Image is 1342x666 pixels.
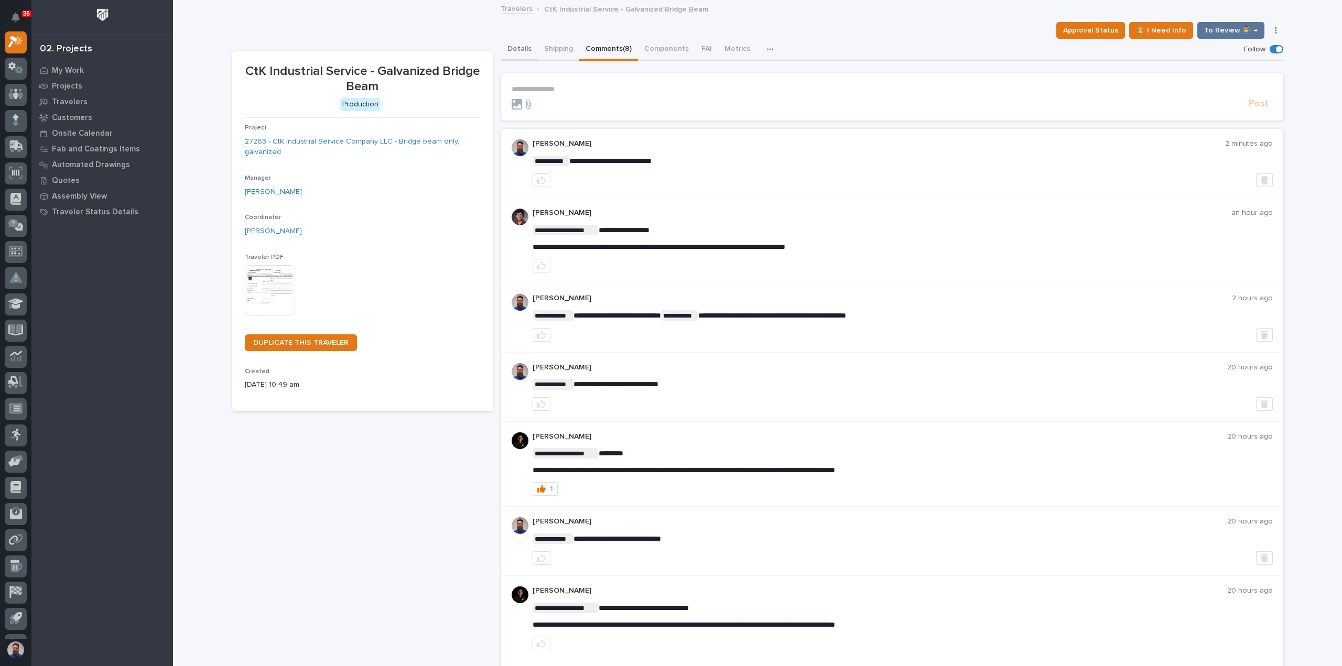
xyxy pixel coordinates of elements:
span: DUPLICATE THIS TRAVELER [253,339,349,346]
span: ⏳ I Need Info [1136,24,1186,37]
a: DUPLICATE THIS TRAVELER [245,334,357,351]
img: 6hTokn1ETDGPf9BPokIQ [512,517,528,534]
p: [PERSON_NAME] [533,432,1227,441]
p: CtK Industrial Service - Galvanized Bridge Beam [544,3,708,14]
button: To Review 👨‍🏭 → [1197,22,1264,39]
img: Workspace Logo [93,5,112,25]
p: Customers [52,113,92,123]
img: ROij9lOReuV7WqYxWfnW [512,209,528,225]
img: 1cuUYOxSRWZudHgABrOC [512,432,528,449]
button: Components [638,39,695,61]
a: Fab and Coatings Items [31,141,173,157]
p: Automated Drawings [52,160,130,170]
button: Metrics [718,39,756,61]
div: Notifications36 [13,13,27,29]
p: Assembly View [52,192,107,201]
div: 02. Projects [40,43,92,55]
a: [PERSON_NAME] [245,226,302,237]
a: My Work [31,62,173,78]
span: Project [245,125,267,131]
p: [PERSON_NAME] [533,586,1227,595]
button: Delete post [1256,551,1273,565]
a: Travelers [31,94,173,110]
a: Onsite Calendar [31,125,173,141]
button: like this post [533,328,550,342]
span: Coordinator [245,214,281,221]
button: like this post [533,259,550,272]
button: like this post [533,173,550,187]
p: [DATE] 10:49 am [245,379,480,390]
a: Customers [31,110,173,125]
button: Delete post [1256,173,1273,187]
p: [PERSON_NAME] [533,209,1231,217]
button: Notifications [5,6,27,28]
p: 36 [23,10,30,17]
a: Projects [31,78,173,94]
p: CtK Industrial Service - Galvanized Bridge Beam [245,64,480,94]
p: 20 hours ago [1227,517,1273,526]
p: Travelers [52,97,88,107]
button: Delete post [1256,328,1273,342]
a: Quotes [31,172,173,188]
span: Manager [245,175,271,181]
p: Quotes [52,176,80,185]
button: like this post [533,397,550,411]
span: Created [245,368,269,375]
p: 20 hours ago [1227,363,1273,372]
p: 20 hours ago [1227,432,1273,441]
button: FAI [695,39,718,61]
p: [PERSON_NAME] [533,363,1227,372]
img: 6hTokn1ETDGPf9BPokIQ [512,294,528,311]
span: Approval Status [1063,24,1118,37]
p: 2 hours ago [1232,294,1273,303]
p: [PERSON_NAME] [533,139,1225,148]
button: Post [1244,98,1273,110]
p: 20 hours ago [1227,586,1273,595]
button: Delete post [1256,397,1273,411]
button: Shipping [538,39,579,61]
p: Follow [1244,45,1265,54]
button: 1 [533,482,558,496]
button: Comments (8) [579,39,638,61]
button: Details [501,39,538,61]
img: 6hTokn1ETDGPf9BPokIQ [512,363,528,380]
a: 27263 - CtK Industrial Service Company LLC - Bridge beam only, galvanized [245,136,480,158]
p: My Work [52,66,84,75]
a: Assembly View [31,188,173,204]
p: [PERSON_NAME] [533,294,1232,303]
p: Fab and Coatings Items [52,145,140,154]
a: Traveler Status Details [31,204,173,220]
a: Travelers [501,2,533,14]
p: Onsite Calendar [52,129,113,138]
span: To Review 👨‍🏭 → [1204,24,1258,37]
p: Projects [52,82,82,91]
button: users-avatar [5,639,27,661]
a: [PERSON_NAME] [245,187,302,198]
img: 1cuUYOxSRWZudHgABrOC [512,586,528,603]
p: an hour ago [1231,209,1273,217]
button: ⏳ I Need Info [1129,22,1193,39]
div: 1 [550,485,553,493]
p: Traveler Status Details [52,208,138,217]
button: like this post [533,637,550,650]
span: Traveler PDF [245,254,284,260]
p: [PERSON_NAME] [533,517,1227,526]
button: like this post [533,551,550,565]
img: 6hTokn1ETDGPf9BPokIQ [512,139,528,156]
button: Approval Status [1056,22,1125,39]
p: 2 minutes ago [1225,139,1273,148]
span: Post [1249,98,1269,110]
a: Automated Drawings [31,157,173,172]
div: Production [340,98,381,111]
